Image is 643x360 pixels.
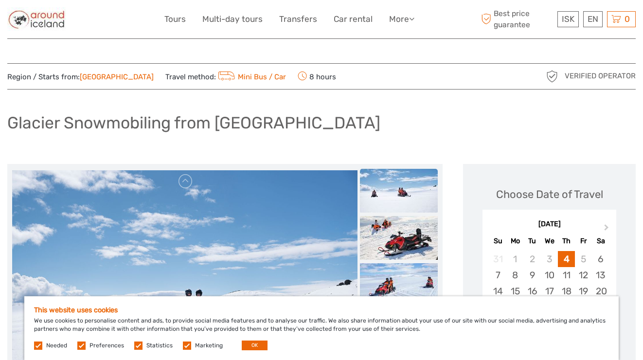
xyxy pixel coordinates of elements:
[485,251,613,348] div: month 2025-09
[216,72,286,81] a: Mini Bus / Car
[524,267,541,283] div: Choose Tuesday, September 9th, 2025
[507,283,524,299] div: Choose Monday, September 15th, 2025
[524,251,541,267] div: Not available Tuesday, September 2nd, 2025
[489,283,506,299] div: Choose Sunday, September 14th, 2025
[202,12,263,26] a: Multi-day tours
[489,234,506,248] div: Su
[541,267,558,283] div: Choose Wednesday, September 10th, 2025
[592,283,609,299] div: Choose Saturday, September 20th, 2025
[7,7,66,31] img: Around Iceland
[600,222,615,237] button: Next Month
[479,8,555,30] span: Best price guarantee
[195,342,223,350] label: Marketing
[575,267,592,283] div: Choose Friday, September 12th, 2025
[360,216,438,260] img: 3d8f7e95b2a443508b482715640dc67f_slider_thumbnail.jpg
[165,70,286,83] span: Travel method:
[279,12,317,26] a: Transfers
[583,11,603,27] div: EN
[46,342,67,350] label: Needed
[24,296,619,360] div: We use cookies to personalise content and ads, to provide social media features and to analyse ou...
[524,283,541,299] div: Choose Tuesday, September 16th, 2025
[558,267,575,283] div: Choose Thursday, September 11th, 2025
[242,341,268,350] button: OK
[489,251,506,267] div: Not available Sunday, August 31st, 2025
[389,12,414,26] a: More
[507,267,524,283] div: Choose Monday, September 8th, 2025
[298,70,336,83] span: 8 hours
[507,234,524,248] div: Mo
[34,306,609,314] h5: This website uses cookies
[489,267,506,283] div: Choose Sunday, September 7th, 2025
[164,12,186,26] a: Tours
[592,267,609,283] div: Choose Saturday, September 13th, 2025
[575,234,592,248] div: Fr
[565,71,636,81] span: Verified Operator
[360,263,438,307] img: 8b8e5036caae467a8d015f26938fa2e8_slider_thumbnail.jpg
[80,72,154,81] a: [GEOGRAPHIC_DATA]
[623,14,631,24] span: 0
[541,251,558,267] div: Not available Wednesday, September 3rd, 2025
[558,234,575,248] div: Th
[7,72,154,82] span: Region / Starts from:
[558,283,575,299] div: Choose Thursday, September 18th, 2025
[507,251,524,267] div: Not available Monday, September 1st, 2025
[541,283,558,299] div: Choose Wednesday, September 17th, 2025
[360,169,438,213] img: cad963b794344459a70b63bcd68ac5ab_slider_thumbnail.jpg
[592,234,609,248] div: Sa
[575,283,592,299] div: Choose Friday, September 19th, 2025
[524,234,541,248] div: Tu
[575,251,592,267] div: Not available Friday, September 5th, 2025
[334,12,373,26] a: Car rental
[562,14,574,24] span: ISK
[146,342,173,350] label: Statistics
[558,251,575,267] div: Choose Thursday, September 4th, 2025
[89,342,124,350] label: Preferences
[541,234,558,248] div: We
[7,113,380,133] h1: Glacier Snowmobiling from [GEOGRAPHIC_DATA]
[482,219,616,230] div: [DATE]
[544,69,560,84] img: verified_operator_grey_128.png
[496,187,603,202] div: Choose Date of Travel
[592,251,609,267] div: Choose Saturday, September 6th, 2025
